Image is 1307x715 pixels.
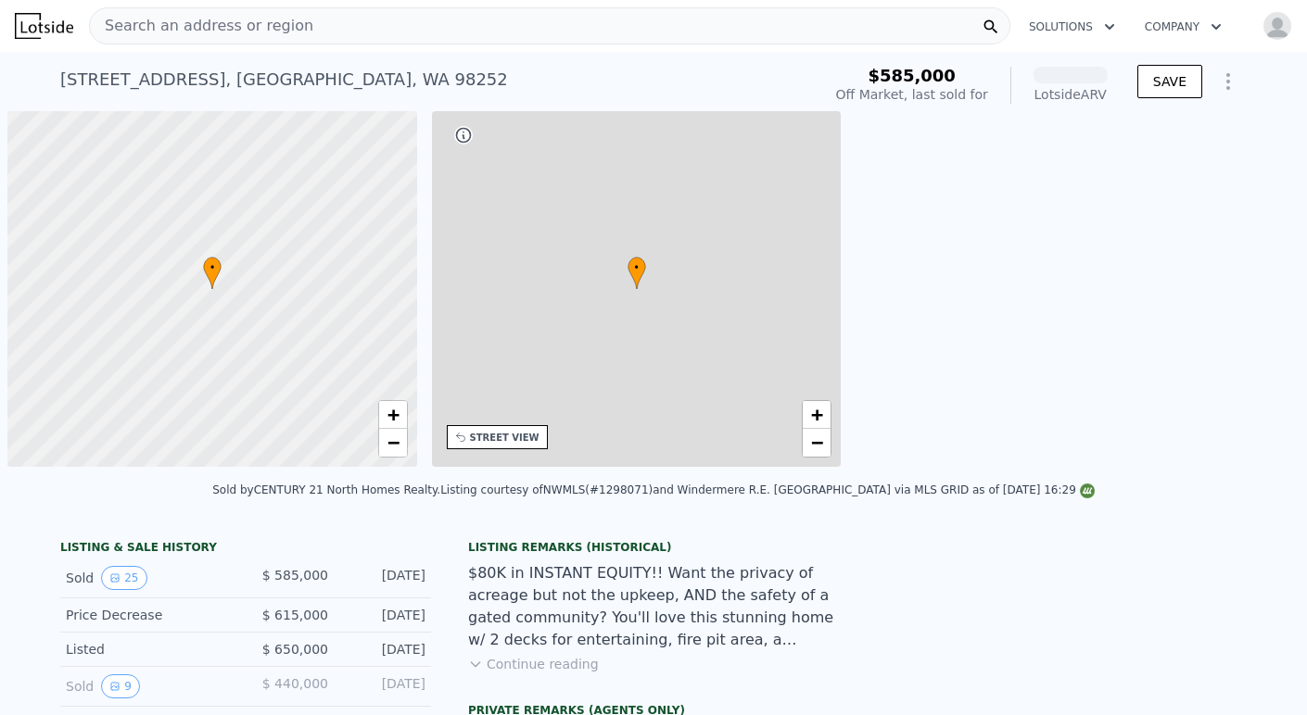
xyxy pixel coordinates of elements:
span: $ 585,000 [262,568,328,583]
span: + [387,403,399,426]
span: • [203,259,222,276]
div: LISTING & SALE HISTORY [60,540,431,558]
div: Price Decrease [66,606,231,624]
button: Company [1130,10,1237,44]
img: Lotside [15,13,73,39]
span: Search an address or region [90,15,313,37]
div: Listing Remarks (Historical) [468,540,839,555]
span: − [387,431,399,454]
span: − [811,431,823,454]
a: Zoom in [379,401,407,429]
div: STREET VIEW [470,431,539,445]
button: Show Options [1210,63,1247,100]
div: [DATE] [343,674,425,698]
div: [DATE] [343,566,425,590]
button: View historical data [101,566,146,590]
span: $585,000 [868,66,956,85]
div: $80K in INSTANT EQUITY!! Want the privacy of acreage but not the upkeep, AND the safety of a gate... [468,562,839,651]
span: + [811,403,823,426]
div: • [628,257,646,289]
div: Sold [66,674,231,698]
div: Sold by CENTURY 21 North Homes Realty . [212,483,440,496]
img: avatar [1263,11,1292,41]
a: Zoom in [803,401,831,429]
button: View historical data [101,674,140,698]
div: Sold [66,566,231,590]
div: [STREET_ADDRESS] , [GEOGRAPHIC_DATA] , WA 98252 [60,67,508,93]
a: Zoom out [803,429,831,457]
button: SAVE [1137,65,1202,98]
button: Solutions [1014,10,1130,44]
div: [DATE] [343,640,425,659]
div: Lotside ARV [1034,85,1108,104]
span: $ 440,000 [262,676,328,691]
span: • [628,259,646,276]
a: Zoom out [379,429,407,457]
button: Continue reading [468,655,599,673]
div: [DATE] [343,606,425,624]
span: $ 615,000 [262,608,328,622]
div: Listing courtesy of NWMLS (#1298071) and Windermere R.E. [GEOGRAPHIC_DATA] via MLS GRID as of [DA... [440,483,1095,496]
div: Off Market, last sold for [836,85,988,104]
div: Listed [66,640,231,659]
span: $ 650,000 [262,642,328,657]
div: • [203,257,222,289]
img: NWMLS Logo [1080,483,1095,498]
